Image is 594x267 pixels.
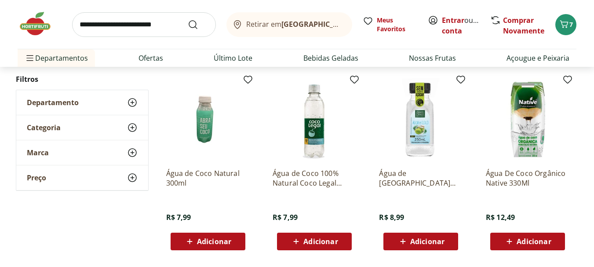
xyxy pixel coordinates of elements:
[16,140,148,165] button: Marca
[27,98,79,107] span: Departamento
[383,233,458,250] button: Adicionar
[273,212,298,222] span: R$ 7,99
[197,238,231,245] span: Adicionar
[442,15,481,36] span: ou
[442,15,464,25] a: Entrar
[27,123,61,132] span: Categoria
[379,212,404,222] span: R$ 8,99
[273,78,356,161] img: Água de Coco 100% Natural Coco Legal 300ml
[16,115,148,140] button: Categoria
[281,19,430,29] b: [GEOGRAPHIC_DATA]/[GEOGRAPHIC_DATA]
[363,16,417,33] a: Meus Favoritos
[303,53,358,63] a: Bebidas Geladas
[27,148,49,157] span: Marca
[277,233,352,250] button: Adicionar
[166,168,250,188] a: Água de Coco Natural 300ml
[517,238,551,245] span: Adicionar
[25,48,88,69] span: Departamentos
[273,168,356,188] a: Água de Coco 100% Natural Coco Legal 300ml
[569,20,573,29] span: 7
[507,53,569,63] a: Açougue e Peixaria
[490,233,565,250] button: Adicionar
[18,11,62,37] img: Hortifruti
[166,212,191,222] span: R$ 7,99
[138,53,163,63] a: Ofertas
[377,16,417,33] span: Meus Favoritos
[166,78,250,161] img: Água de Coco Natural 300ml
[16,90,148,115] button: Departamento
[486,168,569,188] a: Água De Coco Orgânico Native 330Ml
[555,14,576,35] button: Carrinho
[379,168,463,188] a: Água de [GEOGRAPHIC_DATA] 250ml
[214,53,252,63] a: Último Lote
[303,238,338,245] span: Adicionar
[379,78,463,161] img: Água de Coco Campo Largo 250ml
[16,70,149,88] h2: Filtros
[246,20,343,28] span: Retirar em
[486,78,569,161] img: Água De Coco Orgânico Native 330Ml
[410,238,445,245] span: Adicionar
[409,53,456,63] a: Nossas Frutas
[72,12,216,37] input: search
[226,12,352,37] button: Retirar em[GEOGRAPHIC_DATA]/[GEOGRAPHIC_DATA]
[442,15,490,36] a: Criar conta
[188,19,209,30] button: Submit Search
[27,173,46,182] span: Preço
[171,233,245,250] button: Adicionar
[486,212,515,222] span: R$ 12,49
[16,165,148,190] button: Preço
[503,15,544,36] a: Comprar Novamente
[25,48,35,69] button: Menu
